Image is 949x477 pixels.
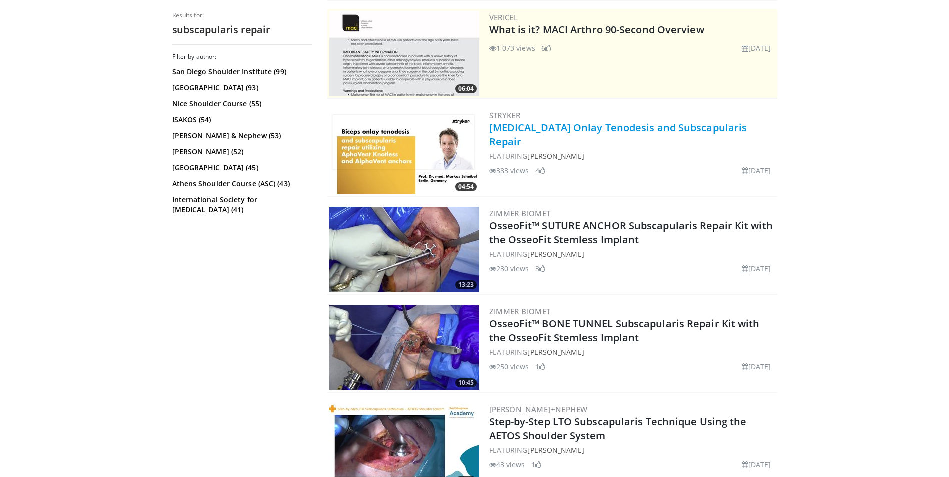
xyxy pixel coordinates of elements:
a: Stryker [489,110,521,120]
a: 04:54 [329,109,479,194]
li: 3 [535,263,545,274]
a: [PERSON_NAME] [527,249,584,259]
li: [DATE] [742,165,771,176]
img: 2f1af013-60dc-4d4f-a945-c3496bd90c6e.300x170_q85_crop-smart_upscale.jpg [329,305,479,390]
li: 6 [541,43,551,53]
a: [PERSON_NAME] [527,347,584,357]
span: 06:04 [455,84,477,93]
a: [GEOGRAPHIC_DATA] (93) [172,83,310,93]
div: FEATURING [489,151,775,161]
span: 13:23 [455,280,477,289]
span: 04:54 [455,182,477,191]
a: International Society for [MEDICAL_DATA] (41) [172,195,310,215]
li: 43 views [489,459,525,470]
div: FEATURING [489,249,775,259]
a: [GEOGRAPHIC_DATA] (45) [172,163,310,173]
li: 1,073 views [489,43,535,53]
a: [MEDICAL_DATA] Onlay Tenodesis and Subscapularis Repair [489,121,747,148]
p: Results for: [172,11,312,19]
a: Zimmer Biomet [489,306,551,316]
a: Athens Shoulder Course (ASC) (43) [172,179,310,189]
a: Vericel [489,12,518,22]
a: ISAKOS (54) [172,115,310,125]
a: What is it? MACI Arthro 90-Second Overview [489,23,704,36]
div: FEATURING [489,347,775,357]
a: [PERSON_NAME]+Nephew [489,404,588,414]
li: [DATE] [742,361,771,372]
h2: subscapularis repair [172,23,312,36]
a: [PERSON_NAME] [527,151,584,161]
li: [DATE] [742,43,771,53]
h3: Filter by author: [172,53,312,61]
li: 1 [531,459,541,470]
a: 06:04 [329,11,479,96]
img: aa6cc8ed-3dbf-4b6a-8d82-4a06f68b6688.300x170_q85_crop-smart_upscale.jpg [329,11,479,96]
a: OsseoFit™ BONE TUNNEL Subscapularis Repair Kit with the OsseoFit Stemless Implant [489,317,760,344]
a: 10:45 [329,305,479,390]
a: [PERSON_NAME] [527,445,584,455]
a: [PERSON_NAME] & Nephew (53) [172,131,310,141]
li: 4 [535,165,545,176]
a: OsseoFit™ SUTURE ANCHOR Subscapularis Repair Kit with the OsseoFit Stemless Implant [489,219,773,246]
li: [DATE] [742,263,771,274]
img: 40c8acad-cf15-4485-a741-123ec1ccb0c0.300x170_q85_crop-smart_upscale.jpg [329,207,479,292]
a: [PERSON_NAME] (52) [172,147,310,157]
a: Step-by-Step LTO Subscapularis Technique Using the AETOS Shoulder System [489,415,747,442]
li: 1 [535,361,545,372]
span: 10:45 [455,378,477,387]
li: 250 views [489,361,529,372]
li: 383 views [489,165,529,176]
div: FEATURING [489,445,775,455]
a: Nice Shoulder Course (55) [172,99,310,109]
li: 230 views [489,263,529,274]
li: [DATE] [742,459,771,470]
a: Zimmer Biomet [489,208,551,218]
a: 13:23 [329,207,479,292]
a: San Diego Shoulder Institute (99) [172,67,310,77]
img: f0e53f01-d5db-4f12-81ed-ecc49cba6117.300x170_q85_crop-smart_upscale.jpg [329,109,479,194]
